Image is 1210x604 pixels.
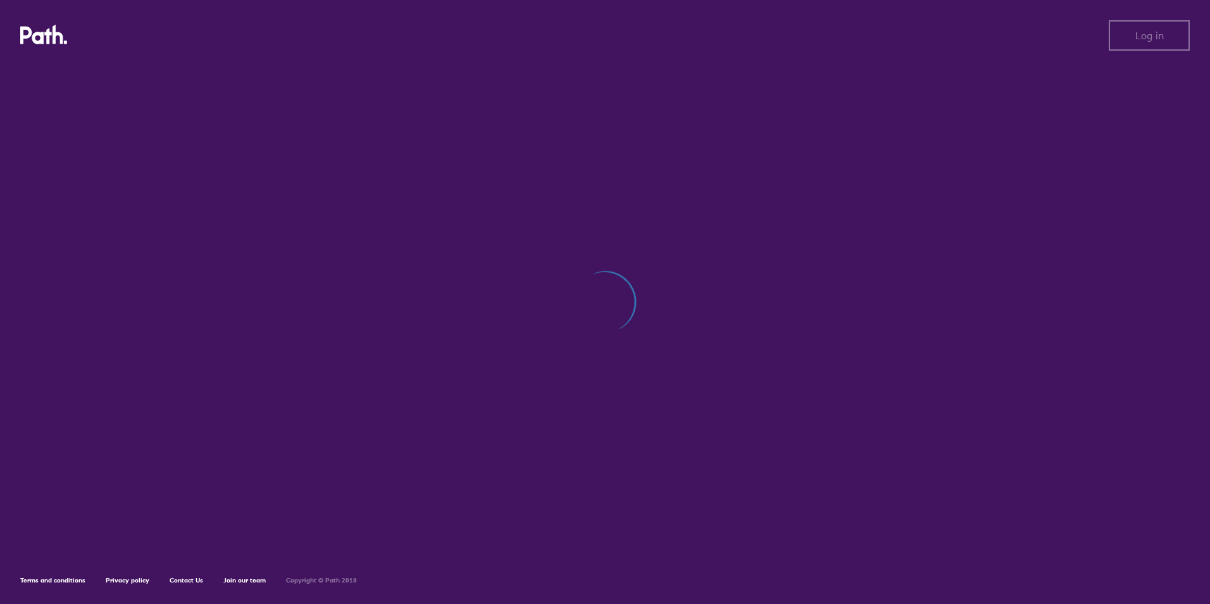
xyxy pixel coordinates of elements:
[1135,30,1164,41] span: Log in
[106,576,149,584] a: Privacy policy
[286,577,357,584] h6: Copyright © Path 2018
[223,576,266,584] a: Join our team
[170,576,203,584] a: Contact Us
[20,576,85,584] a: Terms and conditions
[1109,20,1190,51] button: Log in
